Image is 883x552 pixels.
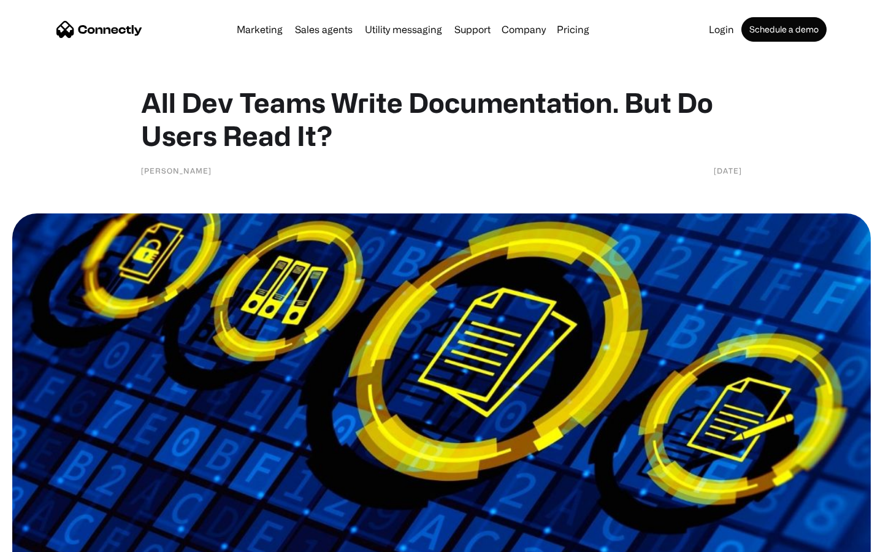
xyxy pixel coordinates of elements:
[502,21,546,38] div: Company
[552,25,594,34] a: Pricing
[360,25,447,34] a: Utility messaging
[141,164,212,177] div: [PERSON_NAME]
[141,86,742,152] h1: All Dev Teams Write Documentation. But Do Users Read It?
[25,531,74,548] ul: Language list
[232,25,288,34] a: Marketing
[704,25,739,34] a: Login
[449,25,495,34] a: Support
[290,25,357,34] a: Sales agents
[741,17,827,42] a: Schedule a demo
[714,164,742,177] div: [DATE]
[12,531,74,548] aside: Language selected: English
